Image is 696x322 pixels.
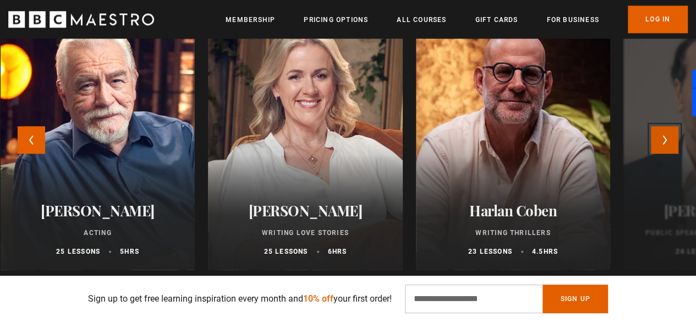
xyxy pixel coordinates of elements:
[542,285,607,313] button: Sign Up
[14,202,182,219] h2: [PERSON_NAME]
[14,228,182,238] p: Acting
[226,6,688,33] nav: Primary
[264,247,308,256] p: 25 lessons
[120,247,139,256] p: 5
[221,228,389,238] p: Writing Love Stories
[429,202,597,219] h2: Harlan Coben
[1,6,195,270] a: [PERSON_NAME] Acting 25 lessons 5hrs
[56,247,100,256] p: 25 lessons
[221,202,389,219] h2: [PERSON_NAME]
[546,14,599,25] a: For business
[8,11,154,28] svg: BBC Maestro
[628,6,688,33] a: Log In
[303,293,333,304] span: 10% off
[304,14,368,25] a: Pricing Options
[332,248,347,255] abbr: hrs
[543,248,558,255] abbr: hrs
[124,248,139,255] abbr: hrs
[328,247,347,256] p: 6
[429,228,597,238] p: Writing Thrillers
[88,292,392,305] p: Sign up to get free learning inspiration every month and your first order!
[475,14,518,25] a: Gift Cards
[208,6,402,270] a: [PERSON_NAME] Writing Love Stories 25 lessons 6hrs
[532,247,558,256] p: 4.5
[468,247,512,256] p: 23 lessons
[397,14,446,25] a: All Courses
[416,6,610,270] a: Harlan Coben Writing Thrillers 23 lessons 4.5hrs
[226,14,275,25] a: Membership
